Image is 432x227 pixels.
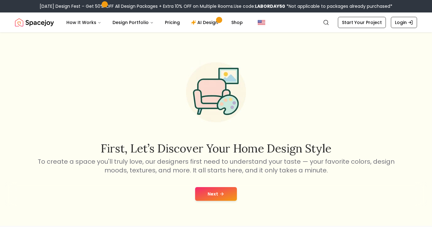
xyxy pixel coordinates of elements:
[176,52,256,132] img: Start Style Quiz Illustration
[15,16,54,29] img: Spacejoy Logo
[108,16,159,29] button: Design Portfolio
[338,17,386,28] a: Start Your Project
[258,19,265,26] img: United States
[234,3,285,9] span: Use code:
[61,16,106,29] button: How It Works
[40,3,392,9] div: [DATE] Design Fest – Get 50% OFF All Design Packages + Extra 10% OFF on Multiple Rooms.
[226,16,248,29] a: Shop
[391,17,417,28] a: Login
[15,16,54,29] a: Spacejoy
[36,142,396,155] h2: First, let’s discover your home design style
[186,16,225,29] a: AI Design
[255,3,285,9] b: LABORDAY50
[195,187,237,201] button: Next
[15,12,417,32] nav: Global
[36,157,396,175] p: To create a space you'll truly love, our designers first need to understand your taste — your fav...
[285,3,392,9] span: *Not applicable to packages already purchased*
[160,16,185,29] a: Pricing
[61,16,248,29] nav: Main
